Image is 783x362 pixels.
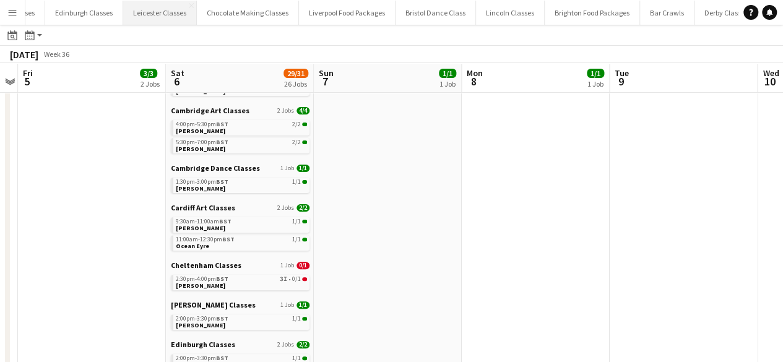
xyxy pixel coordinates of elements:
span: Cambridge Dance Classes [171,163,260,173]
span: 11:00am-12:30pm [176,236,235,243]
span: Chester Classes [171,300,256,309]
span: 7 [317,74,334,88]
div: [PERSON_NAME] Classes1 Job1/12:00pm-3:30pmBST1/1[PERSON_NAME] [171,300,309,340]
span: Wed [763,67,779,79]
span: Week 36 [41,50,72,59]
span: 1/1 [292,218,301,225]
span: Cambridge Art Classes [171,106,249,115]
span: 1/1 [302,317,307,321]
button: Chocolate Making Classes [197,1,299,25]
span: 1/1 [292,355,301,361]
div: [DATE] [10,48,38,61]
span: Stephanie Bowker [176,321,225,329]
span: BST [216,314,228,322]
span: 0/1 [302,277,307,281]
span: Sam Olivier [176,145,225,153]
span: 2/2 [302,140,307,144]
a: Cheltenham Classes1 Job0/1 [171,261,309,270]
div: Cheltenham Classes1 Job0/12:30pm-4:00pmBST3I•0/1[PERSON_NAME] [171,261,309,300]
span: 2 Jobs [277,107,294,114]
span: BST [216,138,228,146]
span: 1/1 [296,165,309,172]
span: 2/2 [296,341,309,348]
span: Lilly Conway [176,224,225,232]
span: 1/1 [439,69,456,78]
span: Meg Palmer [176,282,225,290]
div: 2 Jobs [141,79,160,88]
a: 2:30pm-4:00pmBST3I•0/1[PERSON_NAME] [176,275,307,289]
a: [PERSON_NAME] Classes1 Job1/1 [171,300,309,309]
span: 0/1 [292,276,301,282]
span: 2:30pm-4:00pm [176,276,228,282]
span: 1 Job [280,165,294,172]
span: 8 [465,74,483,88]
a: 5:30pm-7:00pmBST2/2[PERSON_NAME] [176,138,307,152]
button: Leicester Classes [123,1,197,25]
span: 29/31 [283,69,308,78]
button: Edinburgh Classes [45,1,123,25]
span: 1/1 [302,238,307,241]
a: 9:30am-11:00amBST1/1[PERSON_NAME] [176,217,307,231]
div: • [176,276,307,282]
span: Edinburgh Classes [171,340,235,349]
span: 4/4 [296,107,309,114]
button: Liverpool Food Packages [299,1,396,25]
span: BST [222,235,235,243]
span: 0/1 [296,262,309,269]
span: 2 Jobs [277,341,294,348]
span: 2:00pm-3:30pm [176,316,228,322]
span: 6 [169,74,184,88]
a: 1:30pm-3:00pmBST1/1[PERSON_NAME] [176,178,307,192]
button: Bar Crawls [640,1,694,25]
span: 1 Job [280,301,294,309]
span: 10 [761,74,779,88]
span: 2 Jobs [277,204,294,212]
span: 2/2 [292,139,301,145]
span: 1/1 [302,356,307,360]
a: Edinburgh Classes2 Jobs2/2 [171,340,309,349]
div: Cambridge Dance Classes1 Job1/11:30pm-3:00pmBST1/1[PERSON_NAME] [171,163,309,203]
span: Fri [23,67,33,79]
div: 1 Job [439,79,456,88]
span: 1/1 [302,220,307,223]
span: 4:00pm-5:30pm [176,121,228,127]
span: 9 [613,74,629,88]
div: 26 Jobs [284,79,308,88]
span: 2/2 [292,121,301,127]
span: BST [216,354,228,362]
span: Tue [615,67,629,79]
span: 5:30pm-7:00pm [176,139,228,145]
span: 5 [21,74,33,88]
span: 1/1 [292,316,301,322]
span: Laura Carter [176,184,225,192]
span: 1/1 [302,180,307,184]
span: 3/3 [140,69,157,78]
span: Cheltenham Classes [171,261,241,270]
button: Bristol Dance Class [396,1,476,25]
a: 11:00am-12:30pmBST1/1Ocean Eyre [176,235,307,249]
span: 1/1 [292,236,301,243]
span: 2/2 [302,123,307,126]
span: BST [216,178,228,186]
a: Cambridge Dance Classes1 Job1/1 [171,163,309,173]
button: Brighton Food Packages [545,1,640,25]
span: 9:30am-11:00am [176,218,231,225]
a: 2:00pm-3:30pmBST1/1[PERSON_NAME] [176,314,307,329]
span: Sat [171,67,184,79]
span: 1/1 [292,179,301,185]
span: BST [216,120,228,128]
span: 3I [280,276,287,282]
div: 1 Job [587,79,603,88]
div: Cambridge Art Classes2 Jobs4/44:00pm-5:30pmBST2/2[PERSON_NAME]5:30pm-7:00pmBST2/2[PERSON_NAME] [171,106,309,163]
span: 1/1 [296,301,309,309]
a: Cardiff Art Classes2 Jobs2/2 [171,203,309,212]
a: Cambridge Art Classes2 Jobs4/4 [171,106,309,115]
span: Ocean Eyre [176,242,209,250]
span: Cardiff Art Classes [171,203,235,212]
span: Sun [319,67,334,79]
span: 1:30pm-3:00pm [176,179,228,185]
span: 1 Job [280,262,294,269]
a: 4:00pm-5:30pmBST2/2[PERSON_NAME] [176,120,307,134]
span: BST [216,275,228,283]
span: Mon [467,67,483,79]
